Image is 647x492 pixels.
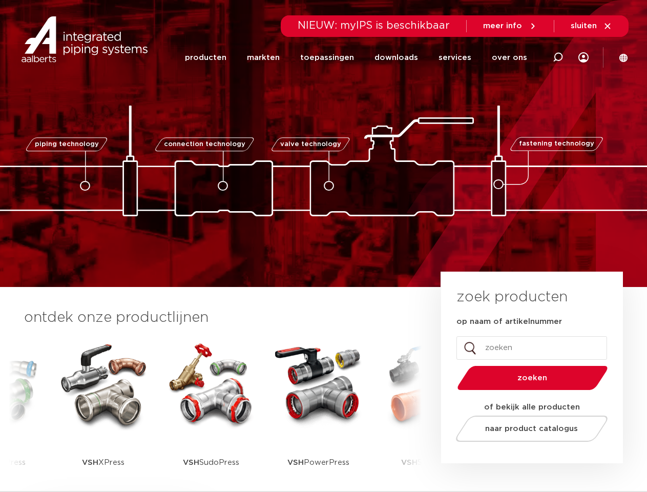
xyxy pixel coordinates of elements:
[484,403,580,411] strong: of bekijk alle producten
[519,141,594,148] span: fastening technology
[82,459,98,466] strong: VSH
[485,425,578,433] span: naar product catalogus
[578,37,589,78] div: my IPS
[456,317,562,327] label: op naam of artikelnummer
[287,459,304,466] strong: VSH
[484,374,581,382] span: zoeken
[300,38,354,77] a: toepassingen
[456,287,568,307] h3: zoek producten
[492,38,527,77] a: over ons
[35,141,99,148] span: piping technology
[280,141,341,148] span: valve technology
[571,22,597,30] span: sluiten
[571,22,612,31] a: sluiten
[483,22,522,30] span: meer info
[401,459,418,466] strong: VSH
[183,459,199,466] strong: VSH
[185,38,226,77] a: producten
[483,22,537,31] a: meer info
[453,365,612,391] button: zoeken
[24,307,406,328] h3: ontdek onze productlijnen
[185,38,527,77] nav: Menu
[247,38,280,77] a: markten
[456,336,607,360] input: zoeken
[163,141,245,148] span: connection technology
[439,38,471,77] a: services
[298,20,450,31] span: NIEUW: myIPS is beschikbaar
[453,416,610,442] a: naar product catalogus
[374,38,418,77] a: downloads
